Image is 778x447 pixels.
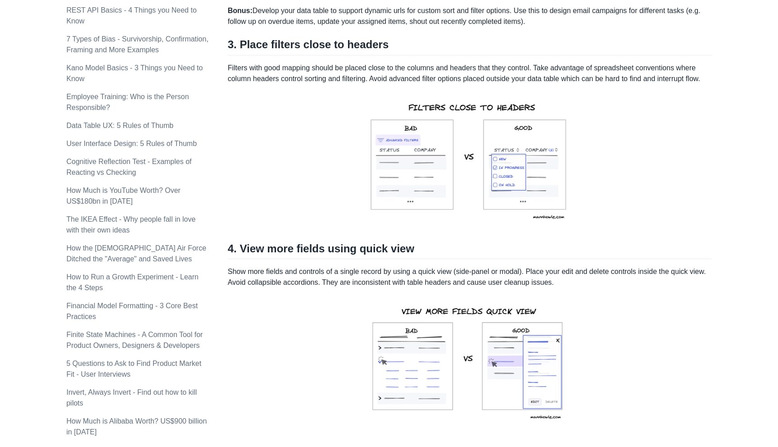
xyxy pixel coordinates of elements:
[66,6,196,25] a: REST API Basics - 4 Things you Need to Know
[66,140,197,147] a: User Interface Design: 5 Rules of Thumb
[228,266,712,288] p: Show more fields and controls of a single record by using a quick view (side-panel or modal). Pla...
[352,295,588,435] img: view more quick view
[228,38,712,55] h2: 3. Place filters close to headers
[66,302,198,320] a: Financial Model Formatting - 3 Core Best Practices
[66,331,203,349] a: Finite State Machines - A Common Tool for Product Owners, Designers & Developers
[66,64,203,82] a: Kano Model Basics - 3 Things you Need to Know
[66,93,189,111] a: Employee Training: Who is the Person Responsible?
[66,417,207,436] a: How Much is Alibaba Worth? US$900 billion in [DATE]
[66,273,198,292] a: How to Run a Growth Experiment - Learn the 4 Steps
[354,91,585,231] img: filters close to headers
[66,244,206,263] a: How the [DEMOGRAPHIC_DATA] Air Force Ditched the "Average" and Saved Lives
[66,158,191,176] a: Cognitive Reflection Test - Examples of Reacting vs Checking
[228,63,712,84] p: Filters with good mapping should be placed close to the columns and headers that they control. Ta...
[66,360,201,378] a: 5 Questions to Ask to Find Product Market Fit - User Interviews
[66,215,195,234] a: The IKEA Effect - Why people fall in love with their own ideas
[66,35,208,54] a: 7 Types of Bias - Survivorship, Confirmation, Framing and More Examples
[66,388,197,407] a: Invert, Always Invert - Find out how to kill pilots
[228,242,712,259] h2: 4. View more fields using quick view
[66,187,180,205] a: How Much is YouTube Worth? Over US$180bn in [DATE]
[228,5,712,27] p: Develop your data table to support dynamic urls for custom sort and filter options. Use this to d...
[66,122,173,129] a: Data Table UX: 5 Rules of Thumb
[228,7,253,14] strong: Bonus:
